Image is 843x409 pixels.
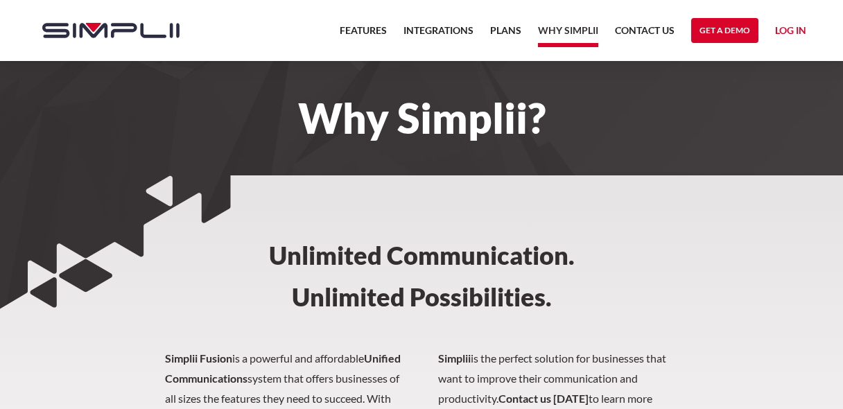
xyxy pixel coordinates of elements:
strong: Contact us [DATE] [498,392,589,405]
img: Simplii [42,23,180,38]
a: Plans [490,22,521,47]
strong: Simplii [438,351,471,365]
a: Contact US [615,22,675,47]
a: Integrations [403,22,473,47]
h1: Why Simplii? [28,103,815,133]
h3: Unlimited Communication. ‍ Unlimited Possibilities. [205,175,638,349]
a: Get a Demo [691,18,758,43]
a: Why Simplii [538,22,598,47]
strong: Unified Communications [165,351,401,385]
a: Features [340,22,387,47]
a: Log in [775,22,806,43]
strong: Simplii Fusion [165,351,232,365]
